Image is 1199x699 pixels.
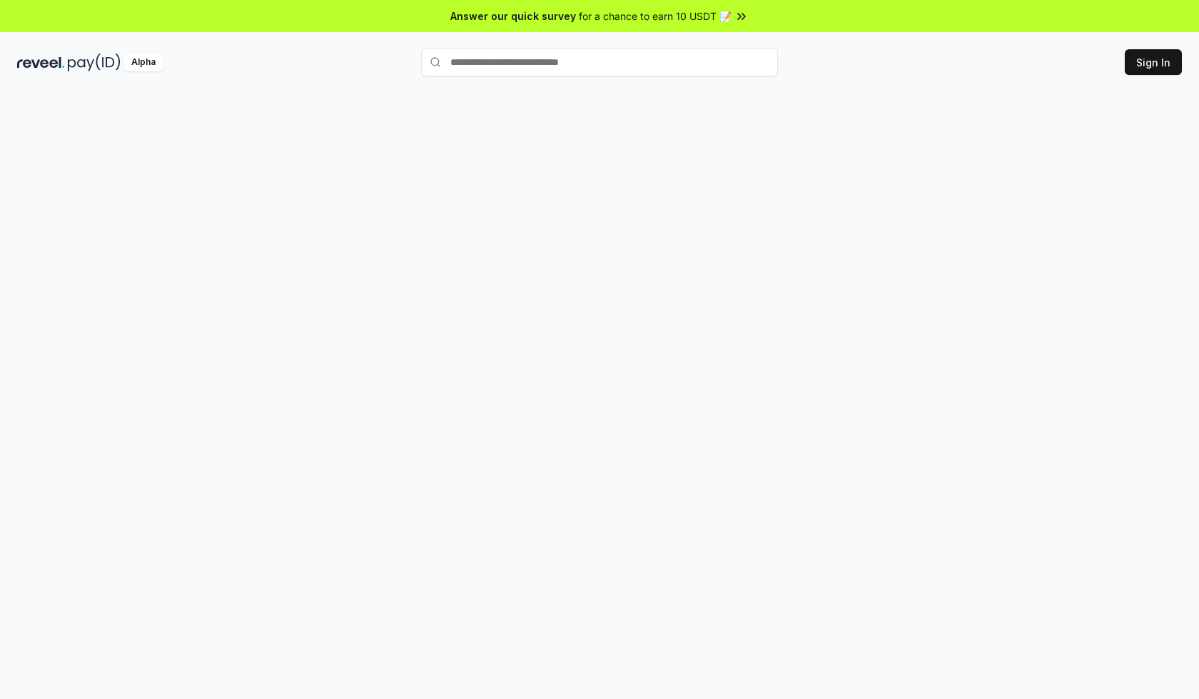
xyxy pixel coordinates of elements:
[123,54,163,71] div: Alpha
[1125,49,1182,75] button: Sign In
[450,9,576,24] span: Answer our quick survey
[579,9,732,24] span: for a chance to earn 10 USDT 📝
[68,54,121,71] img: pay_id
[17,54,65,71] img: reveel_dark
